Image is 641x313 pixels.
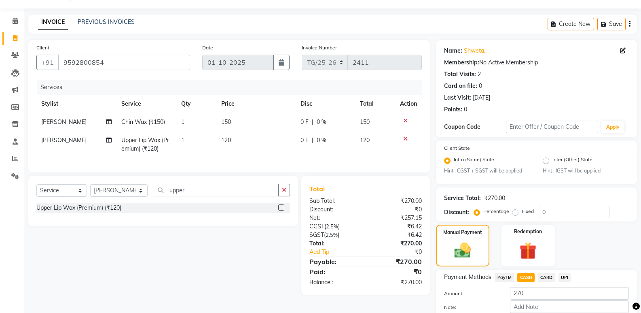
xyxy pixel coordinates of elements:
[360,118,370,126] span: 150
[303,222,366,231] div: ( )
[601,121,624,133] button: Apply
[449,241,476,260] img: _cash.svg
[366,231,428,239] div: ₹6.42
[58,55,190,70] input: Search by Name/Mobile/Email/Code
[41,118,87,126] span: [PERSON_NAME]
[296,95,355,113] th: Disc
[154,184,279,196] input: Search or Scan
[473,94,490,102] div: [DATE]
[181,118,184,126] span: 1
[444,208,469,217] div: Discount:
[326,232,338,238] span: 2.5%
[37,80,428,95] div: Services
[376,248,428,256] div: ₹0
[366,214,428,222] div: ₹257.15
[366,267,428,277] div: ₹0
[302,44,337,51] label: Invoice Number
[510,287,629,300] input: Amount
[317,118,326,126] span: 0 %
[78,18,135,26] a: PREVIOUS INVOICES
[303,214,366,222] div: Net:
[506,121,598,133] input: Enter Offer / Coupon Code
[303,197,366,205] div: Sub Total:
[444,94,471,102] div: Last Visit:
[312,118,313,126] span: |
[366,205,428,214] div: ₹0
[517,273,535,282] span: CASH
[366,222,428,231] div: ₹6.42
[366,239,428,248] div: ₹270.00
[479,82,482,90] div: 0
[116,95,176,113] th: Service
[303,248,376,256] a: Add Tip
[514,240,542,262] img: _gift.svg
[548,18,594,30] button: Create New
[514,228,542,235] label: Redemption
[303,278,366,287] div: Balance :
[597,18,626,30] button: Save
[360,136,370,144] span: 120
[444,194,481,202] div: Service Total:
[558,273,571,282] span: UPI
[202,44,213,51] label: Date
[300,118,309,126] span: 0 F
[312,136,313,145] span: |
[221,118,231,126] span: 150
[176,95,216,113] th: Qty
[36,204,121,212] div: Upper Lip Wax (Premium) (₹120)
[444,167,530,175] small: Hint : CGST + SGST will be applied
[309,185,328,193] span: Total
[438,290,503,297] label: Amount:
[303,239,366,248] div: Total:
[121,118,165,126] span: Chin Wax (₹150)
[121,136,169,152] span: Upper Lip Wax (Premium) (₹120)
[543,167,629,175] small: Hint : IGST will be applied
[38,15,68,30] a: INVOICE
[303,257,366,266] div: Payable:
[216,95,296,113] th: Price
[309,231,324,238] span: SGST
[438,304,503,311] label: Note:
[221,136,231,144] span: 120
[484,194,505,202] div: ₹270.00
[303,267,366,277] div: Paid:
[355,95,395,113] th: Total
[36,55,59,70] button: +91
[552,156,592,166] label: Inter (Other) State
[326,223,338,230] span: 2.5%
[41,136,87,144] span: [PERSON_NAME]
[522,208,534,215] label: Fixed
[443,229,482,236] label: Manual Payment
[444,58,629,67] div: No Active Membership
[395,95,422,113] th: Action
[444,145,470,152] label: Client State
[510,300,629,313] input: Add Note
[181,136,184,144] span: 1
[366,278,428,287] div: ₹270.00
[309,223,324,230] span: CGST
[464,105,467,114] div: 0
[444,105,462,114] div: Points:
[366,197,428,205] div: ₹270.00
[444,58,479,67] div: Membership:
[444,82,477,90] div: Card on file:
[538,273,555,282] span: CARD
[454,156,494,166] label: Intra (Same) State
[444,123,506,131] div: Coupon Code
[483,208,509,215] label: Percentage
[366,257,428,266] div: ₹270.00
[444,47,462,55] div: Name:
[478,70,481,79] div: 2
[495,273,514,282] span: PayTM
[36,44,49,51] label: Client
[317,136,326,145] span: 0 %
[300,136,309,145] span: 0 F
[464,47,487,55] a: Shweta..
[444,273,491,281] span: Payment Methods
[303,231,366,239] div: ( )
[36,95,116,113] th: Stylist
[444,70,476,79] div: Total Visits:
[303,205,366,214] div: Discount:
